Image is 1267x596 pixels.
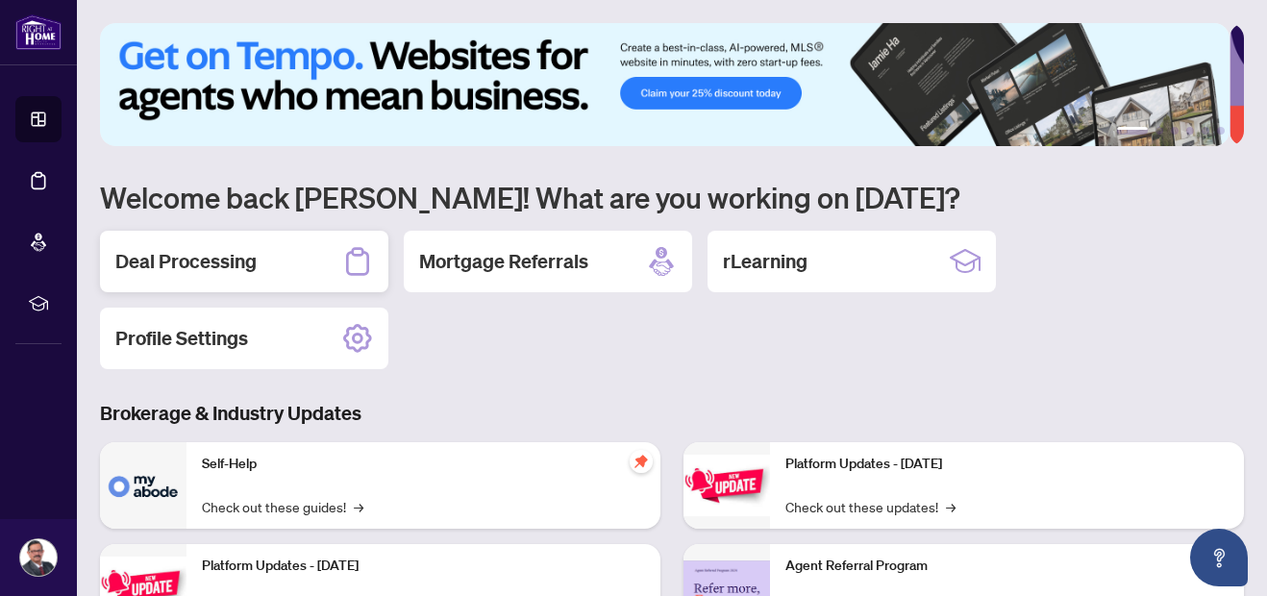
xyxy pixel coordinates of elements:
[100,179,1244,215] h1: Welcome back [PERSON_NAME]! What are you working on [DATE]?
[202,496,363,517] a: Check out these guides!→
[115,248,257,275] h2: Deal Processing
[202,556,645,577] p: Platform Updates - [DATE]
[1117,127,1148,135] button: 1
[630,450,653,473] span: pushpin
[202,454,645,475] p: Self-Help
[100,400,1244,427] h3: Brokerage & Industry Updates
[723,248,807,275] h2: rLearning
[1186,127,1194,135] button: 4
[115,325,248,352] h2: Profile Settings
[785,556,1229,577] p: Agent Referral Program
[1190,529,1248,586] button: Open asap
[100,23,1230,146] img: Slide 0
[354,496,363,517] span: →
[1217,127,1225,135] button: 6
[100,442,186,529] img: Self-Help
[20,539,57,576] img: Profile Icon
[1155,127,1163,135] button: 2
[946,496,956,517] span: →
[683,455,770,515] img: Platform Updates - June 23, 2025
[785,454,1229,475] p: Platform Updates - [DATE]
[1171,127,1179,135] button: 3
[15,14,62,50] img: logo
[419,248,588,275] h2: Mortgage Referrals
[785,496,956,517] a: Check out these updates!→
[1202,127,1209,135] button: 5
